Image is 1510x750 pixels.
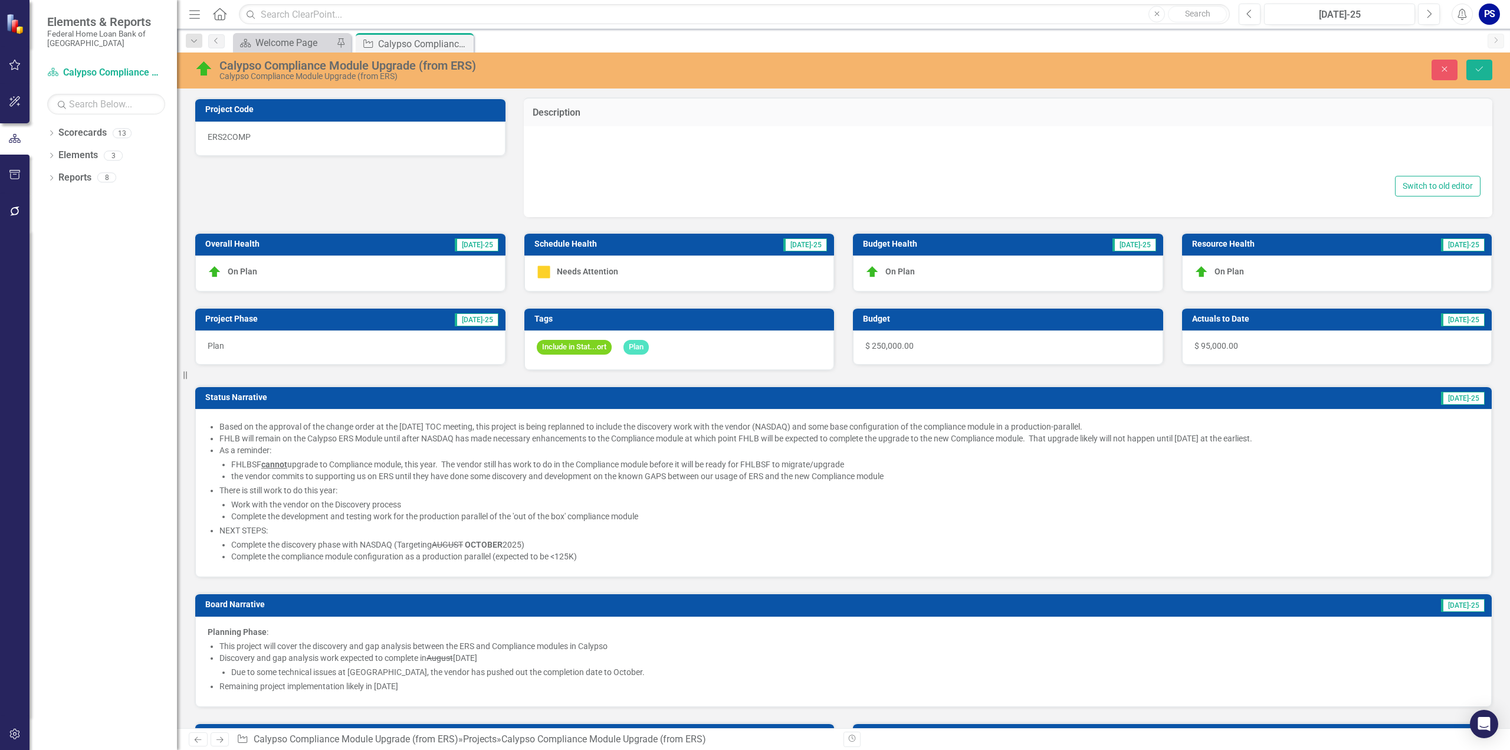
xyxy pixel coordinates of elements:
[1441,392,1485,405] span: [DATE]-25
[219,484,1479,522] li: There is still work to do this year:
[208,627,267,637] strong: Planning Phase
[863,315,1157,323] h3: Budget
[537,265,551,279] img: Needs Attention
[195,60,214,78] img: On Plan
[432,540,463,549] s: AUGUST
[1441,238,1485,251] span: [DATE]-25
[254,733,458,745] a: Calypso Compliance Module Upgrade (from ERS)
[205,393,948,402] h3: Status Narrative
[208,341,224,351] span: Plan
[236,35,333,50] a: Welcome Page
[865,265,879,279] img: On Plan
[205,315,364,323] h3: Project Phase
[1214,267,1244,276] span: On Plan
[231,470,1479,482] li: the vendor commits to supporting us on ERS until they have done some discovery and development on...
[219,525,1479,562] li: NEXT STEPS:
[255,35,333,50] div: Welcome Page
[537,340,612,355] span: Include in Stat...ort
[783,238,827,251] span: [DATE]-25
[47,94,165,114] input: Search Below...
[1185,9,1210,18] span: Search
[623,340,649,355] span: Plan
[534,315,829,323] h3: Tags
[219,652,1479,678] li: Discovery and gap analysis work expected to complete in [DATE]
[231,551,1479,562] li: Complete the compliance module configuration as a production parallel (expected to be <125K)
[885,267,915,276] span: On Plan
[534,240,705,248] h3: Schedule Health
[237,733,835,746] div: » »
[1168,6,1227,22] button: Search
[208,132,251,142] span: ERS2COMP
[1112,238,1156,251] span: [DATE]-25
[1479,4,1500,25] button: PS
[455,238,498,251] span: [DATE]-25
[1192,315,1357,323] h3: Actuals to Date
[463,733,497,745] a: Projects
[219,640,1479,652] li: This project will cover the discovery and gap analysis between the ERS and Compliance modules in ...
[97,173,116,183] div: 8
[47,66,165,80] a: Calypso Compliance Module Upgrade (from ERS)
[205,240,366,248] h3: Overall Health
[1194,341,1238,351] span: $ 95,000.00
[228,267,257,276] span: On Plan
[1268,8,1411,22] div: [DATE]-25
[231,499,1479,510] li: Work with the vendor on the Discovery process
[205,105,500,114] h3: Project Code
[231,510,1479,522] li: Complete the development and testing work for the production parallel of the 'out of the box' com...
[104,150,123,161] div: 3
[501,733,706,745] div: Calypso Compliance Module Upgrade (from ERS)
[219,421,1479,433] li: Based on the approval of the change order at the [DATE] TOC meeting, this project is being replan...
[261,460,287,469] strong: cannot
[208,626,1479,638] p: :
[219,433,1479,444] li: FHLB will remain on the Calypso ERS Module until after NASDAQ has made necessary enhancements to ...
[1192,240,1363,248] h3: Resource Health
[113,128,132,138] div: 13
[1470,710,1498,738] div: Open Intercom Messenger
[1194,265,1209,279] img: On Plan
[1441,313,1485,326] span: [DATE]-25
[231,458,1479,470] li: FHLBSF upgrade to Compliance module, this year. The vendor still has work to do in the Compliance...
[1395,176,1481,196] button: Switch to old editor
[231,539,1479,551] li: Complete the discovery phase with NASDAQ (Targeting 2025)
[6,13,27,34] img: ClearPoint Strategy
[205,600,936,609] h3: Board Narrative
[47,29,165,48] small: Federal Home Loan Bank of [GEOGRAPHIC_DATA]
[865,341,914,351] span: $ 250,000.00
[219,59,931,72] div: Calypso Compliance Module Upgrade (from ERS)
[219,680,1479,692] li: Remaining project implementation likely in [DATE]
[1441,599,1485,612] span: [DATE]-25
[557,267,618,276] span: Needs Attention
[378,37,471,51] div: Calypso Compliance Module Upgrade (from ERS)
[455,313,498,326] span: [DATE]-25
[465,540,503,549] strong: OCTOBER
[219,72,931,81] div: Calypso Compliance Module Upgrade (from ERS)
[58,149,98,162] a: Elements
[219,444,1479,482] li: As a reminder:
[58,126,107,140] a: Scorecards
[47,15,165,29] span: Elements & Reports
[533,107,1484,118] h3: Description
[426,653,453,663] s: August
[208,265,222,279] img: On Plan
[58,171,91,185] a: Reports
[1264,4,1415,25] button: [DATE]-25
[239,4,1230,25] input: Search ClearPoint...
[863,240,1024,248] h3: Budget Health
[231,666,1479,678] li: Due to some technical issues at [GEOGRAPHIC_DATA], the vendor has pushed out the completion date ...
